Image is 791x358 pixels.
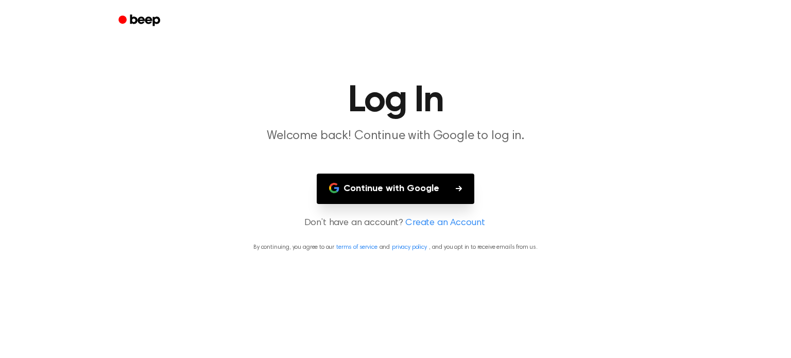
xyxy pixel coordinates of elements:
p: By continuing, you agree to our and , and you opt in to receive emails from us. [12,243,779,252]
h1: Log In [132,82,659,120]
a: Beep [111,11,169,31]
p: Don’t have an account? [12,216,779,230]
a: Create an Account [405,216,485,230]
a: terms of service [336,244,377,250]
button: Continue with Google [317,174,474,204]
a: privacy policy [392,244,427,250]
p: Welcome back! Continue with Google to log in. [198,128,593,145]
